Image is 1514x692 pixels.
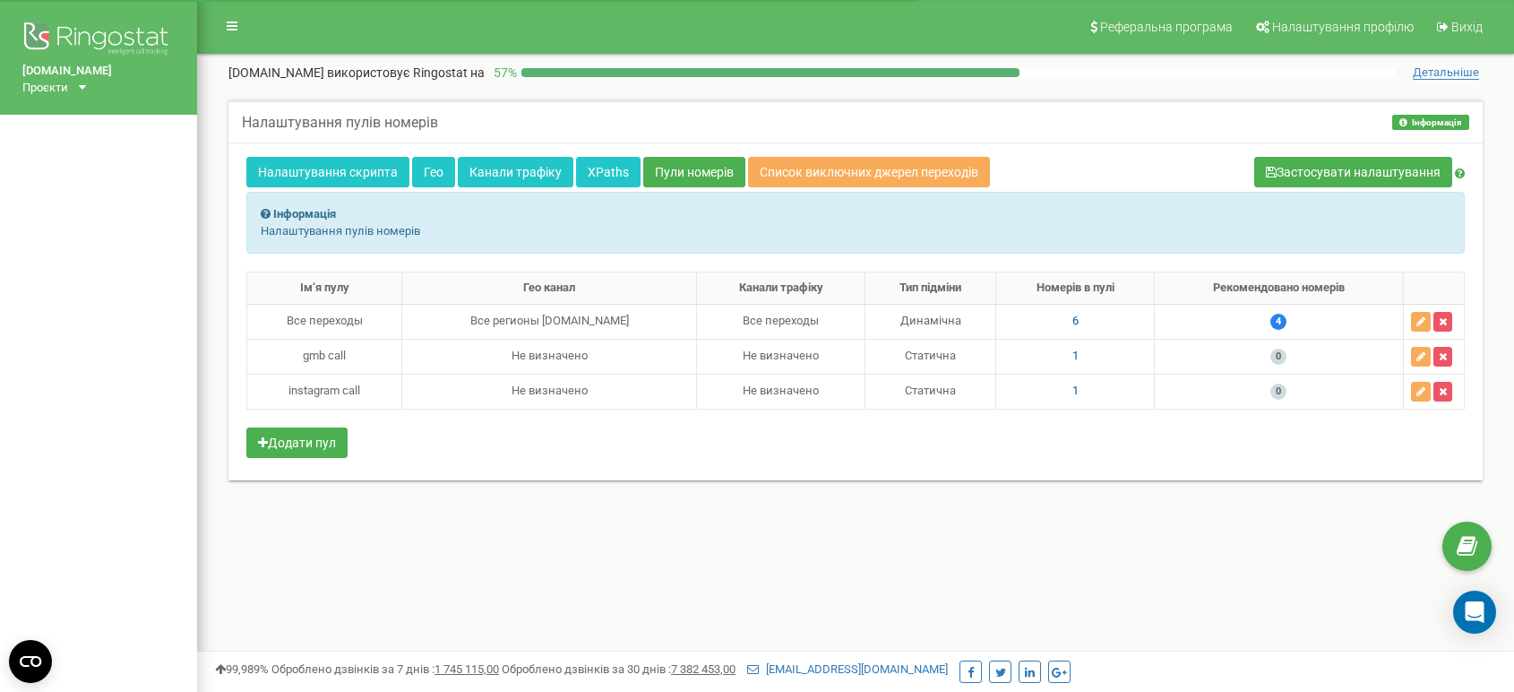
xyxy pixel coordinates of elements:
button: Open CMP widget [9,640,52,683]
td: Все регионы [DOMAIN_NAME] [402,304,697,339]
th: Тип підміни [865,272,996,305]
a: [EMAIL_ADDRESS][DOMAIN_NAME] [747,662,948,676]
div: Open Intercom Messenger [1453,591,1496,634]
a: Пули номерів [643,157,745,187]
a: Налаштування скрипта [246,157,409,187]
span: використовує Ringostat на [327,65,485,80]
div: gmb call [254,348,394,365]
a: Список виключних джерел переходів [748,157,990,187]
div: Все переходы [254,313,394,330]
div: Проєкти [22,80,68,97]
img: Ringostat logo [22,18,175,63]
u: 1 745 115,00 [434,662,499,676]
a: [DOMAIN_NAME] [22,63,175,80]
span: Вихід [1451,20,1483,34]
p: 57 % [485,64,521,82]
span: Реферальна програма [1100,20,1233,34]
td: Не визначено [697,339,865,374]
span: 0 [1270,384,1286,400]
span: 6 [1072,314,1079,327]
button: Інформація [1392,115,1469,130]
span: Оброблено дзвінків за 30 днів : [502,662,735,676]
span: 1 [1072,349,1079,362]
button: Додати пул [246,428,348,458]
a: Канали трафіку [458,157,573,187]
span: 0 [1270,349,1286,365]
th: Номерів в пулі [996,272,1154,305]
span: 99,989% [215,662,269,676]
td: Все переходы [697,304,865,339]
p: Налаштування пулів номерів [261,223,1450,240]
td: Статична [865,339,996,374]
u: 7 382 453,00 [671,662,735,676]
td: Динамічна [865,304,996,339]
span: Детальніше [1413,65,1479,80]
a: Гео [412,157,455,187]
td: Не визначено [402,339,697,374]
span: 1 [1072,384,1079,397]
p: [DOMAIN_NAME] [228,64,485,82]
span: Налаштування профілю [1272,20,1414,34]
th: Рекомендовано номерів [1154,272,1403,305]
span: 4 [1270,314,1286,330]
th: Канали трафіку [697,272,865,305]
th: Гео канал [402,272,697,305]
td: Не визначено [697,374,865,409]
div: instagram call [254,383,394,400]
button: Застосувати налаштування [1254,157,1452,187]
span: Оброблено дзвінків за 7 днів : [271,662,499,676]
h5: Налаштування пулів номерів [242,115,438,131]
a: XPaths [576,157,641,187]
td: Не визначено [402,374,697,409]
strong: Інформація [273,207,336,221]
th: Ім‘я пулу [247,272,402,305]
td: Статична [865,374,996,409]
